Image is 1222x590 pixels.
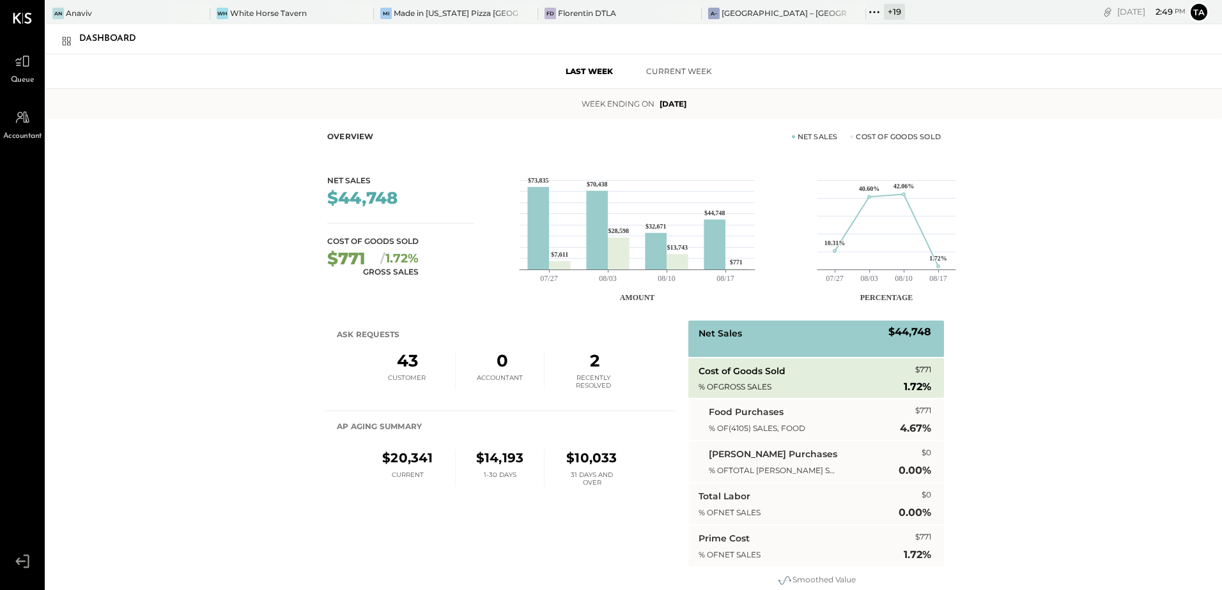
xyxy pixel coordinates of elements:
[528,178,549,185] text: $73,835
[397,352,417,369] div: 43
[708,8,720,19] div: A–
[551,251,568,258] text: $7,611
[860,293,913,302] text: PERCENTAGE
[620,293,655,302] text: AMOUNT
[915,405,931,418] div: $771
[850,132,941,142] div: Cost of Goods Sold
[699,382,826,391] div: % of GROSS SALES
[667,245,688,252] text: $13,743
[380,250,419,267] div: 1.72%
[385,374,429,390] div: Customer
[327,236,419,246] div: Cost of Goods Sold
[634,61,723,82] button: Current Week
[699,550,826,559] div: % of NET SALES
[545,61,634,82] button: Last Week
[895,274,912,283] text: 08/10
[79,29,149,49] div: Dashboard
[899,465,931,476] div: 0.00%
[478,374,522,390] div: Accountant
[587,181,608,188] text: $70,438
[904,382,931,391] div: 1.72%
[476,450,523,466] div: $14,193
[688,573,944,588] div: Smoothed Value
[709,424,837,433] div: % of (4105) Sales, Food
[327,132,374,142] div: Overview
[1,49,44,86] a: Queue
[646,223,667,231] text: $32,671
[558,8,616,19] div: Florentin DTLA
[699,508,826,517] div: % of NET SALES
[888,327,931,340] div: $44,748
[1101,5,1114,19] div: copy link
[893,183,915,190] text: 42.06%
[792,132,838,142] div: Net Sales
[904,550,931,560] div: 1.72%
[566,450,617,466] div: $10,033
[884,4,905,20] div: + 19
[380,251,385,266] span: /
[922,490,931,503] div: $0
[929,255,947,262] text: 1.72%
[540,274,557,283] text: 07/27
[658,274,675,283] text: 08/10
[217,8,228,19] div: WH
[826,274,843,283] text: 07/27
[860,274,878,283] text: 08/03
[699,327,742,340] div: Net Sales
[709,466,837,475] div: % of Total [PERSON_NAME] Sales
[584,352,603,369] div: 2
[716,274,734,283] text: 08/17
[327,176,400,185] div: Net Sales
[52,8,64,19] div: An
[327,190,398,206] div: $44,748
[709,448,837,460] div: [PERSON_NAME] Purchases
[363,267,419,276] div: GROSS SALES
[699,490,750,503] div: Total Labor
[66,8,92,19] div: Anaviv
[859,185,880,192] text: 40.60%
[699,532,750,545] div: Prime Cost
[1,105,44,142] a: Accountant
[490,352,510,369] div: 0
[660,98,686,109] b: [DATE]
[722,8,847,19] div: [GEOGRAPHIC_DATA] – [GEOGRAPHIC_DATA]
[11,75,35,86] span: Queue
[824,239,846,246] text: 10.31%
[704,209,725,216] text: $44,748
[730,259,743,266] text: $771
[915,532,931,545] div: $771
[570,471,614,487] div: 31 Days and Over
[709,405,784,418] div: Food Purchases
[3,131,42,142] span: Accountant
[922,448,931,460] div: $0
[608,228,630,235] text: $28,598
[1189,2,1209,22] button: ta
[394,8,519,19] div: Made in [US_STATE] Pizza [GEOGRAPHIC_DATA]
[327,250,366,267] div: $771
[929,274,947,283] text: 08/17
[545,8,556,19] div: FD
[599,274,616,283] text: 08/03
[915,365,931,377] div: $771
[900,423,931,434] div: 4.67%
[337,323,399,346] h2: Ask Requests
[380,8,392,19] div: Mi
[337,415,422,438] h2: AP Aging Summary
[1117,6,1186,18] div: [DATE]
[478,471,522,487] div: 1-30 Days
[230,8,307,19] div: White Horse Tavern
[382,450,433,466] div: $20,341
[582,98,654,109] span: WEEK ENDING ON
[386,471,430,487] div: Current
[899,508,931,518] div: 0.00%
[699,365,785,377] div: Cost of Goods Sold
[571,374,615,390] div: Recently Resolved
